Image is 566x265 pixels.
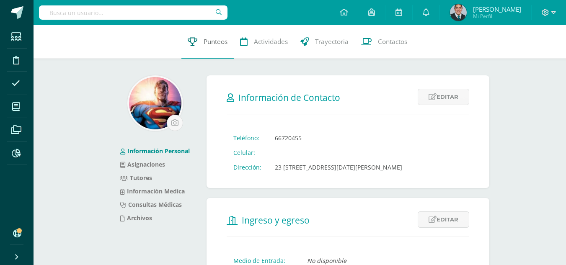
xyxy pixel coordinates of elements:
[120,214,152,222] a: Archivos
[268,131,409,145] td: 66720455
[227,160,268,175] td: Dirección:
[204,37,227,46] span: Punteos
[120,147,190,155] a: Información Personal
[473,13,521,20] span: Mi Perfil
[473,5,521,13] span: [PERSON_NAME]
[294,25,355,59] a: Trayectoria
[418,211,469,228] a: Editar
[120,174,152,182] a: Tutores
[450,4,467,21] img: a9976b1cad2e56b1ca6362e8fabb9e16.png
[120,187,185,195] a: Información Medica
[315,37,349,46] span: Trayectoria
[227,131,268,145] td: Teléfono:
[39,5,227,20] input: Busca un usuario...
[120,201,182,208] a: Consultas Médicas
[242,214,310,226] span: Ingreso y egreso
[355,25,414,59] a: Contactos
[378,37,407,46] span: Contactos
[268,160,409,175] td: 23 [STREET_ADDRESS][DATE][PERSON_NAME]
[129,77,181,129] img: d633ab0c29ffaf29f127a7d1ad43f01a.png
[120,160,165,168] a: Asignaciones
[418,89,469,105] a: Editar
[307,257,346,265] i: No disponible
[181,25,234,59] a: Punteos
[227,145,268,160] td: Celular:
[254,37,288,46] span: Actividades
[238,92,340,103] span: Información de Contacto
[234,25,294,59] a: Actividades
